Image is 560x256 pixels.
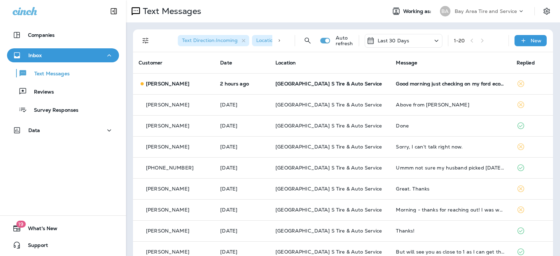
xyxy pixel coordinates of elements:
[178,35,249,46] div: Text Direction:Incoming
[27,89,54,96] p: Reviews
[301,34,315,48] button: Search Messages
[403,8,433,14] span: Working as:
[104,4,124,18] button: Collapse Sidebar
[396,207,505,213] div: Morning - thanks for reaching out! I was wondering if you had the Goodyear Assurance Finesse tire...
[139,60,162,66] span: Customer
[220,228,264,234] p: Aug 2, 2025 09:56 AM
[396,102,505,108] div: Above from Steve Emge
[146,165,194,171] p: [PHONE_NUMBER]
[7,84,119,99] button: Reviews
[275,249,382,255] span: [GEOGRAPHIC_DATA] S Tire & Auto Service
[21,242,48,251] span: Support
[16,221,26,228] span: 19
[139,34,153,48] button: Filters
[396,186,505,192] div: Great. Thanks
[440,6,450,16] div: BA
[252,35,378,46] div: Location:[GEOGRAPHIC_DATA] S Tire & Auto Service
[146,186,189,192] p: [PERSON_NAME]
[220,102,264,108] p: Aug 10, 2025 10:38 AM
[275,186,382,192] span: [GEOGRAPHIC_DATA] S Tire & Auto Service
[140,6,201,16] p: Text Messages
[396,60,417,66] span: Message
[27,107,78,114] p: Survey Responses
[396,144,505,150] div: Sorry, I can’t talk right now.
[275,165,382,171] span: [GEOGRAPHIC_DATA] S Tire & Auto Service
[7,123,119,137] button: Data
[396,81,505,87] div: Good morning just checking on my ford ecosport
[7,48,119,62] button: Inbox
[378,38,409,43] p: Last 30 Days
[182,37,238,43] span: Text Direction : Incoming
[336,35,353,46] p: Auto refresh
[275,60,296,66] span: Location
[220,60,232,66] span: Date
[455,8,517,14] p: Bay Area Tire and Service
[220,165,264,171] p: Aug 8, 2025 10:06 AM
[275,81,382,87] span: [GEOGRAPHIC_DATA] S Tire & Auto Service
[517,60,535,66] span: Replied
[28,127,40,133] p: Data
[7,221,119,235] button: 19What's New
[540,5,553,18] button: Settings
[220,249,264,255] p: Aug 2, 2025 08:39 AM
[275,228,382,234] span: [GEOGRAPHIC_DATA] S Tire & Auto Service
[146,249,189,255] p: [PERSON_NAME]
[396,165,505,171] div: Ummm not sure my husband picked yesterday when he called the shop. All I know is 70000 miles
[275,123,382,129] span: [GEOGRAPHIC_DATA] S Tire & Auto Service
[396,123,505,129] div: Done
[275,207,382,213] span: [GEOGRAPHIC_DATA] S Tire & Auto Service
[146,123,189,129] p: [PERSON_NAME]
[220,144,264,150] p: Aug 8, 2025 11:54 AM
[256,37,382,43] span: Location : [GEOGRAPHIC_DATA] S Tire & Auto Service
[220,207,264,213] p: Aug 5, 2025 10:51 AM
[531,38,541,43] p: New
[454,38,465,43] div: 1 - 20
[146,81,189,87] p: [PERSON_NAME]
[396,249,505,255] div: But will see you as close to 1 as I can get there
[220,81,264,87] p: Aug 11, 2025 09:08 AM
[146,228,189,234] p: [PERSON_NAME]
[146,144,189,150] p: [PERSON_NAME]
[27,71,70,77] p: Text Messages
[220,123,264,129] p: Aug 8, 2025 12:05 PM
[7,28,119,42] button: Companies
[275,102,382,108] span: [GEOGRAPHIC_DATA] S Tire & Auto Service
[28,32,55,38] p: Companies
[146,102,189,108] p: [PERSON_NAME]
[396,228,505,234] div: Thanks!
[21,226,57,234] span: What's New
[220,186,264,192] p: Aug 7, 2025 01:10 PM
[7,102,119,117] button: Survey Responses
[7,238,119,252] button: Support
[7,66,119,81] button: Text Messages
[28,53,42,58] p: Inbox
[275,144,382,150] span: [GEOGRAPHIC_DATA] S Tire & Auto Service
[146,207,189,213] p: [PERSON_NAME]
